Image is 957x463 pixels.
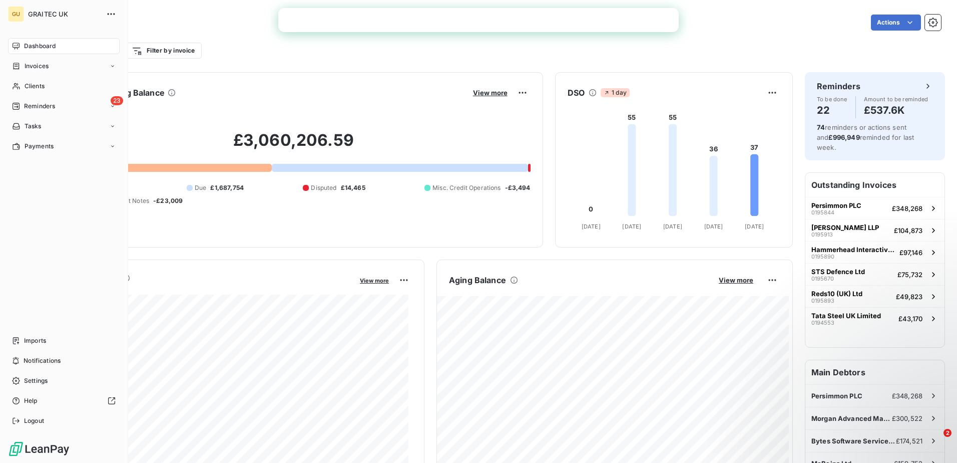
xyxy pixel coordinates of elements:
span: Notifications [24,356,61,365]
span: Tasks [25,122,42,131]
span: Dashboard [24,42,56,51]
h6: Reminders [817,80,860,92]
button: View more [357,276,392,285]
span: 0195893 [811,298,834,304]
span: STS Defence Ltd [811,268,865,276]
span: Bytes Software Services Ltd [811,437,896,445]
span: Misc. Credit Operations [432,183,501,192]
span: 0195670 [811,276,834,282]
span: View more [473,89,508,97]
span: 1 day [601,88,630,97]
span: Logout [24,416,44,425]
button: Tata Steel UK Limited0194553£43,170 [805,307,944,329]
span: Monthly Revenue [57,284,353,295]
h6: Main Debtors [805,360,944,384]
span: 74 [817,123,825,131]
span: Persimmon PLC [811,201,861,209]
button: View more [716,276,756,285]
span: 23 [111,96,123,105]
span: -£23,009 [153,196,183,205]
button: STS Defence Ltd0195670£75,732 [805,263,944,285]
span: £996,949 [828,133,859,141]
h6: DSO [568,87,585,99]
tspan: [DATE] [704,223,723,230]
iframe: Intercom live chat bannière [278,8,679,32]
span: Hammerhead Interactive Limited [811,246,895,254]
div: GU [8,6,24,22]
span: £75,732 [897,271,922,279]
h2: £3,060,206.59 [57,130,531,160]
span: £174,521 [896,437,922,445]
img: Logo LeanPay [8,441,70,457]
span: Reds10 (UK) Ltd [811,290,862,298]
a: Help [8,393,120,409]
button: Filter by invoice [125,43,201,59]
span: Amount to be reminded [864,96,928,102]
h4: £537.6K [864,102,928,118]
button: Reds10 (UK) Ltd0195893£49,823 [805,285,944,307]
span: Help [24,396,38,405]
span: Imports [24,336,46,345]
span: -£3,494 [505,183,531,192]
iframe: Intercom notifications message [757,366,957,436]
button: Hammerhead Interactive Limited0195890£97,146 [805,241,944,263]
span: reminders or actions sent and reminded for last week. [817,123,914,151]
span: 0194553 [811,320,834,326]
span: £49,823 [896,293,922,301]
h6: Aging Balance [449,274,506,286]
span: To be done [817,96,847,102]
iframe: Intercom live chat [923,429,947,453]
h6: Outstanding Invoices [805,173,944,197]
span: GRAITEC UK [28,10,100,18]
span: £14,465 [341,183,365,192]
span: Settings [24,376,48,385]
span: [PERSON_NAME] LLP [811,223,879,232]
span: Payments [25,142,54,151]
span: Disputed [311,183,336,192]
h4: 22 [817,102,847,118]
span: £1,687,754 [210,183,244,192]
span: £104,873 [894,226,922,235]
span: £97,146 [899,249,922,257]
button: [PERSON_NAME] LLP0195913£104,873 [805,219,944,241]
span: View more [360,277,389,284]
span: 2 [943,429,951,437]
span: Clients [25,82,45,91]
span: £43,170 [898,315,922,323]
tspan: [DATE] [663,223,682,230]
tspan: [DATE] [745,223,764,230]
span: Invoices [25,62,49,71]
span: £348,268 [892,204,922,212]
span: Due [195,183,206,192]
button: Persimmon PLC0195844£348,268 [805,197,944,219]
span: 0195890 [811,254,834,260]
span: 0195913 [811,232,833,238]
tspan: [DATE] [582,223,601,230]
button: Actions [871,15,921,31]
tspan: [DATE] [622,223,641,230]
span: Tata Steel UK Limited [811,312,881,320]
span: View more [719,276,753,284]
span: Reminders [24,102,55,111]
button: View more [470,88,511,97]
span: 0195844 [811,209,834,215]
